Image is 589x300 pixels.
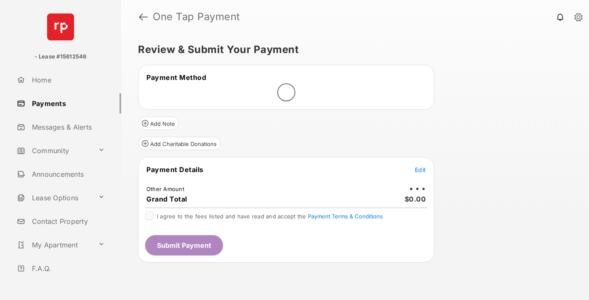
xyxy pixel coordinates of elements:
[153,12,240,22] strong: One Tap Payment
[415,165,426,174] button: Edit
[145,235,223,255] button: Submit Payment
[47,13,74,40] img: svg+xml;base64,PHN2ZyB4bWxucz0iaHR0cDovL3d3dy53My5vcmcvMjAwMC9zdmciIHdpZHRoPSI2NCIgaGVpZ2h0PSI2NC...
[415,166,426,173] span: Edit
[13,117,121,137] a: Messages & Alerts
[138,117,179,130] button: Add Note
[13,258,121,279] a: F.A.Q.
[146,195,187,203] span: Grand Total
[138,137,220,150] button: Add Charitable Donations
[146,165,204,174] span: Payment Details
[405,195,426,203] span: $0.00
[13,141,95,161] a: Community
[13,93,121,114] a: Payments
[34,53,86,61] p: - Lease #15612546
[146,73,206,82] span: Payment Method
[13,235,95,255] a: My Apartment
[138,45,565,55] h5: Review & Submit Your Payment
[13,211,121,231] a: Contact Property
[13,188,95,208] a: Lease Options
[13,70,121,90] a: Home
[308,213,383,220] button: I agree to the fees listed and have read and accept the
[146,185,185,193] td: Other Amount
[157,213,383,220] span: I agree to the fees listed and have read and accept the
[13,164,121,184] a: Announcements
